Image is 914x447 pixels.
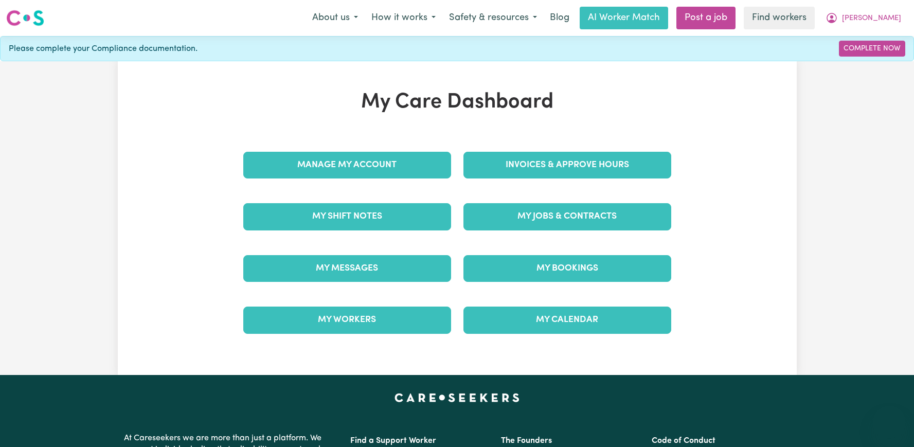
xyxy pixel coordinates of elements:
[652,437,715,445] a: Code of Conduct
[544,7,576,29] a: Blog
[463,307,671,333] a: My Calendar
[395,394,519,402] a: Careseekers home page
[243,255,451,282] a: My Messages
[306,7,365,29] button: About us
[463,203,671,230] a: My Jobs & Contracts
[839,41,905,57] a: Complete Now
[873,406,906,439] iframe: Button to launch messaging window
[6,9,44,27] img: Careseekers logo
[350,437,436,445] a: Find a Support Worker
[9,43,198,55] span: Please complete your Compliance documentation.
[237,90,677,115] h1: My Care Dashboard
[243,203,451,230] a: My Shift Notes
[463,255,671,282] a: My Bookings
[744,7,815,29] a: Find workers
[501,437,552,445] a: The Founders
[580,7,668,29] a: AI Worker Match
[676,7,736,29] a: Post a job
[243,307,451,333] a: My Workers
[365,7,442,29] button: How it works
[463,152,671,178] a: Invoices & Approve Hours
[819,7,908,29] button: My Account
[243,152,451,178] a: Manage My Account
[6,6,44,30] a: Careseekers logo
[842,13,901,24] span: [PERSON_NAME]
[442,7,544,29] button: Safety & resources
